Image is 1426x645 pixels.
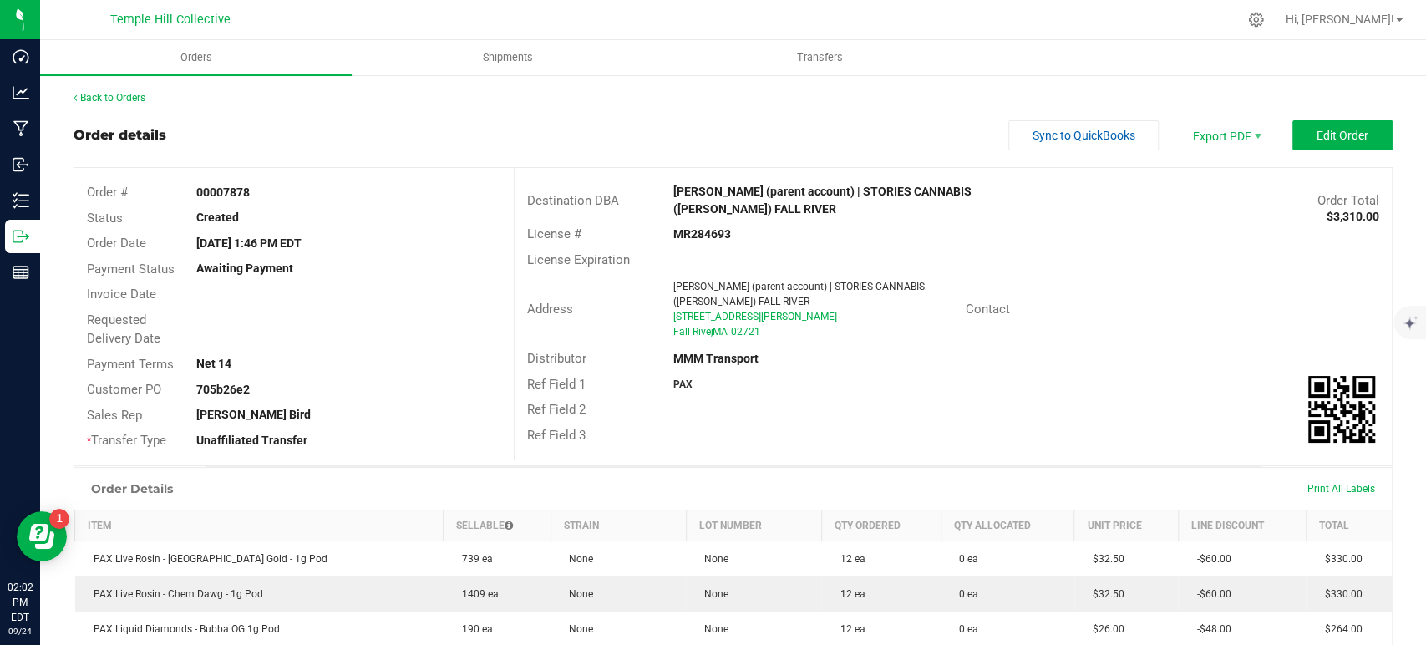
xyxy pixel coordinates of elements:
[13,120,29,137] inline-svg: Manufacturing
[87,211,123,226] span: Status
[673,378,693,390] strong: PAX
[664,40,976,75] a: Transfers
[87,312,160,347] span: Requested Delivery Date
[1188,623,1231,635] span: -$48.00
[966,302,1010,317] span: Contact
[49,509,69,529] iframe: Resource center unread badge
[561,623,593,635] span: None
[527,302,573,317] span: Address
[91,482,173,495] h1: Order Details
[1308,376,1375,443] img: Scan me!
[1175,120,1276,150] li: Export PDF
[561,588,593,600] span: None
[1317,193,1379,208] span: Order Total
[196,236,302,250] strong: [DATE] 1:46 PM EDT
[75,510,444,541] th: Item
[87,236,146,251] span: Order Date
[527,377,586,392] span: Ref Field 1
[454,553,493,565] span: 739 ea
[460,50,556,65] span: Shipments
[1307,483,1375,495] span: Print All Labels
[951,553,978,565] span: 0 ea
[527,428,586,443] span: Ref Field 3
[196,408,311,421] strong: [PERSON_NAME] Bird
[1316,623,1362,635] span: $264.00
[87,408,142,423] span: Sales Rep
[1327,210,1379,223] strong: $3,310.00
[17,511,67,561] iframe: Resource center
[196,262,293,275] strong: Awaiting Payment
[951,623,978,635] span: 0 ea
[1286,13,1394,26] span: Hi, [PERSON_NAME]!
[1306,510,1392,541] th: Total
[1084,623,1124,635] span: $26.00
[673,185,972,216] strong: [PERSON_NAME] (parent account) | STORIES CANNABIS ([PERSON_NAME]) FALL RIVER
[158,50,235,65] span: Orders
[454,623,493,635] span: 190 ea
[85,588,263,600] span: PAX Live Rosin - Chem Dawg - 1g Pod
[454,588,499,600] span: 1409 ea
[444,510,551,541] th: Sellable
[696,623,728,635] span: None
[713,326,728,338] span: MA
[551,510,686,541] th: Strain
[696,553,728,565] span: None
[821,510,941,541] th: Qty Ordered
[40,40,352,75] a: Orders
[1084,553,1124,565] span: $32.50
[951,588,978,600] span: 0 ea
[8,580,33,625] p: 02:02 PM EDT
[13,264,29,281] inline-svg: Reports
[196,211,239,224] strong: Created
[87,433,166,448] span: Transfer Type
[673,311,837,322] span: [STREET_ADDRESS][PERSON_NAME]
[1292,120,1393,150] button: Edit Order
[8,625,33,637] p: 09/24
[831,553,865,565] span: 12 ea
[941,510,1074,541] th: Qty Allocated
[85,623,280,635] span: PAX Liquid Diamonds - Bubba OG 1g Pod
[13,156,29,173] inline-svg: Inbound
[673,352,759,365] strong: MMM Transport
[561,553,593,565] span: None
[527,252,630,267] span: License Expiration
[196,383,250,396] strong: 705b26e2
[13,84,29,101] inline-svg: Analytics
[196,185,250,199] strong: 00007878
[1084,588,1124,600] span: $32.50
[831,623,865,635] span: 12 ea
[74,92,145,104] a: Back to Orders
[731,326,760,338] span: 02721
[196,434,307,447] strong: Unaffiliated Transfer
[1033,129,1135,142] span: Sync to QuickBooks
[1246,12,1266,28] div: Manage settings
[673,281,925,307] span: [PERSON_NAME] (parent account) | STORIES CANNABIS ([PERSON_NAME]) FALL RIVER
[1188,588,1231,600] span: -$60.00
[13,228,29,245] inline-svg: Outbound
[196,357,231,370] strong: Net 14
[13,48,29,65] inline-svg: Dashboard
[87,357,174,372] span: Payment Terms
[673,227,731,241] strong: MR284693
[774,50,865,65] span: Transfers
[711,326,713,338] span: ,
[1316,588,1362,600] span: $330.00
[87,262,175,277] span: Payment Status
[87,382,161,397] span: Customer PO
[696,588,728,600] span: None
[110,13,231,27] span: Temple Hill Collective
[527,226,581,241] span: License #
[1308,376,1375,443] qrcode: 00007878
[1188,553,1231,565] span: -$60.00
[87,287,156,302] span: Invoice Date
[85,553,327,565] span: PAX Live Rosin - [GEOGRAPHIC_DATA] Gold - 1g Pod
[527,351,586,366] span: Distributor
[1008,120,1159,150] button: Sync to QuickBooks
[1316,553,1362,565] span: $330.00
[831,588,865,600] span: 12 ea
[527,402,586,417] span: Ref Field 2
[352,40,663,75] a: Shipments
[527,193,619,208] span: Destination DBA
